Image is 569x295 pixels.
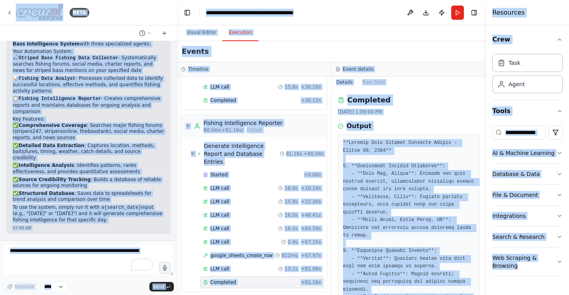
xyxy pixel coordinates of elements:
p: Perfect! I've built you a comprehensive with three specialized agents: [13,35,164,47]
span: 81.16s [286,151,302,157]
strong: Structured Database [19,191,74,196]
p: ✅ : Searches major fishing forums (stripers247, stripersonline, thebasstank), social media, chart... [13,123,164,141]
button: File & Document [492,185,563,205]
button: Start a new chat [158,28,171,38]
span: + 67.15s [301,239,321,245]
p: 🎣 - Systematically searches fishing forums, social media, charter reports, and news for striped b... [13,55,164,74]
button: Switch to previous chat [136,28,155,38]
button: Hide left sidebar [182,7,193,18]
span: LLM call [210,199,229,205]
p: 📊 - Processes collected data to identify successful locations, effective methods, and quantifies ... [13,76,164,95]
code: Fishing Intelligence Reporter [19,96,101,102]
span: 80.04s (+81.16s) [203,127,243,133]
span: LLM call [210,212,229,218]
span: 16.0s [284,185,298,191]
h3: Event details [343,66,373,72]
code: {search_date} [104,205,141,210]
span: + 67.97s [301,252,321,259]
div: [DATE] 1:09:00 PM [338,109,480,115]
button: Send [149,282,174,291]
h3: Output [347,121,371,131]
button: Visual Editor [180,25,222,41]
button: Click to speak your automation idea [159,262,171,274]
strong: Detailed Data Extraction [19,143,85,148]
span: 2.4s [288,239,298,245]
span: 13.1s [284,266,298,272]
span: Completed [210,279,236,286]
div: Fishing Intelligence Reporter [203,119,283,127]
span: Started [210,172,228,178]
button: Integrations [492,206,563,226]
code: Striped Bass Fishing Data Collector [19,55,118,61]
button: Improve [3,282,38,292]
button: Details [332,77,358,88]
p: ✅ : Captures location, methods, baits/lures, timing, weather, catch details, and source credibility [13,143,164,161]
span: 16.0s [284,212,298,218]
button: Database & Data [492,164,563,184]
span: + 30.10s [301,84,321,90]
span: Completed [210,97,236,104]
h2: Events [182,46,209,57]
span: LLM call [210,225,229,232]
span: + 30.12s [301,97,321,104]
span: 812ms [281,252,298,259]
p: ✅ : Identifies patterns, ranks effectiveness, and provides quantitative assessments [13,163,164,175]
h2: Your Automation System: [13,49,164,55]
button: Execution [222,25,258,41]
span: + 64.59s [301,225,321,232]
button: Crew [492,28,563,51]
span: + 81.08s [301,266,321,272]
button: Web Scraping & Browsing [492,248,563,276]
span: + 16.14s [301,185,321,191]
button: Tools [492,100,563,122]
button: Search & Research [492,227,563,247]
textarea: To enrich screen reader interactions, please activate Accessibility in Grammarly extension settings [3,244,174,276]
span: LLM call [210,185,229,191]
p: 📋 - Creates comprehensive reports and maintains databases for ongoing analysis and comparison [13,96,164,115]
div: 07:49 AM [13,225,164,231]
h4: Resources [492,8,525,17]
span: LLM call [210,239,229,245]
code: Fishing Data Analyst [19,76,75,81]
span: + 32.20s [301,199,321,205]
div: Crew [492,51,563,100]
h2: Completed [347,95,390,106]
span: + 0.00s [304,172,321,178]
span: LLM call [210,84,229,90]
span: + 80.04s [303,151,324,157]
strong: Comprehensive Coverage [19,123,87,128]
button: Raw Data [358,77,390,88]
span: • 1 task [247,127,262,133]
div: Agent [509,80,525,88]
h3: Timeline [188,66,208,72]
p: ✅ : Saves data to spreadsheets for trend analysis and comparison over time [13,191,164,203]
span: google_sheets_create_row [210,252,273,259]
button: Hide right sidebar [469,7,480,18]
div: BETA [70,8,89,17]
img: Logo [16,4,63,21]
strong: Source Credibility Tracking [19,177,90,182]
div: Tools [492,122,563,283]
p: ✅ : Builds a database of reliable sources for ongoing monitoring [13,177,164,189]
span: LLM call [210,266,229,272]
strong: New England Striped Bass Intelligence System [13,35,162,47]
p: To use the system, simply run it with a input (e.g., "[DATE]" or "[DATE]") and it will generate c... [13,204,164,223]
span: 15.8s [284,84,298,90]
span: Improve [15,284,34,290]
h2: Key Features: [13,116,164,123]
div: Task [509,59,520,67]
span: ▼ [191,151,194,157]
strong: Intelligence Analysis [19,163,74,168]
span: + 48.41s [301,212,321,218]
span: 15.9s [284,199,298,205]
button: AI & Machine Learning [492,143,563,163]
span: 16.1s [284,225,298,232]
span: Send [153,284,164,290]
nav: breadcrumb [206,9,295,17]
span: ▼ [185,123,190,129]
span: + 81.16s [301,279,321,286]
div: Generate Intelligence Report and Database Entries [204,142,280,166]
